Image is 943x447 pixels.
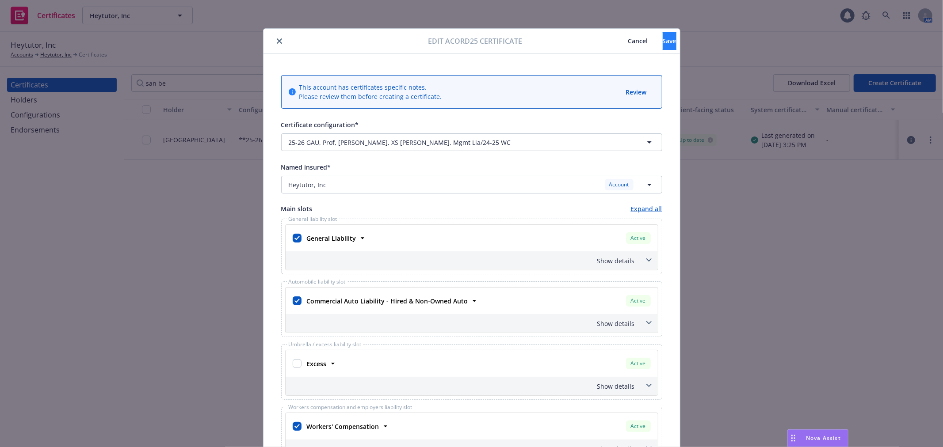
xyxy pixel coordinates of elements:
[630,360,647,367] span: Active
[299,92,442,101] div: Please review them before creating a certificate.
[281,163,331,171] span: Named insured*
[289,180,327,189] span: Heytutor, Inc
[663,32,676,50] button: Save
[625,87,648,98] button: Review
[307,234,356,242] strong: General Liability
[428,36,522,46] span: Edit Acord25 certificate
[630,297,647,305] span: Active
[289,138,511,147] span: 25-26 GAU, Prof, [PERSON_NAME], XS [PERSON_NAME], Mgmt Lia/24-25 WC
[281,204,313,213] span: Main slots
[630,422,647,430] span: Active
[287,382,635,391] div: Show details
[787,429,848,447] button: Nova Assist
[287,319,635,328] div: Show details
[626,88,647,96] span: Review
[307,360,327,368] strong: Excess
[614,32,663,50] button: Cancel
[307,297,468,305] strong: Commercial Auto Liability - Hired & Non-Owned Auto
[806,434,841,442] span: Nova Assist
[287,279,347,284] span: Automobile liability slot
[286,314,658,333] div: Show details
[281,133,662,151] button: 25-26 GAU, Prof, [PERSON_NAME], XS [PERSON_NAME], Mgmt Lia/24-25 WC
[307,422,379,431] strong: Workers' Compensation
[299,83,442,92] div: This account has certificates specific notes.
[274,36,285,46] button: close
[286,377,658,395] div: Show details
[287,405,414,410] span: Workers compensation and employers liability slot
[631,204,662,213] a: Expand all
[281,176,662,193] button: Heytutor, IncAccount
[605,179,634,190] div: Account
[287,216,339,222] span: General liability slot
[287,342,363,347] span: Umbrella / excess liability slot
[286,251,658,270] div: Show details
[663,37,676,45] span: Save
[630,234,647,242] span: Active
[281,121,359,129] span: Certificate configuration*
[788,430,799,447] div: Drag to move
[628,37,648,45] span: Cancel
[287,256,635,265] div: Show details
